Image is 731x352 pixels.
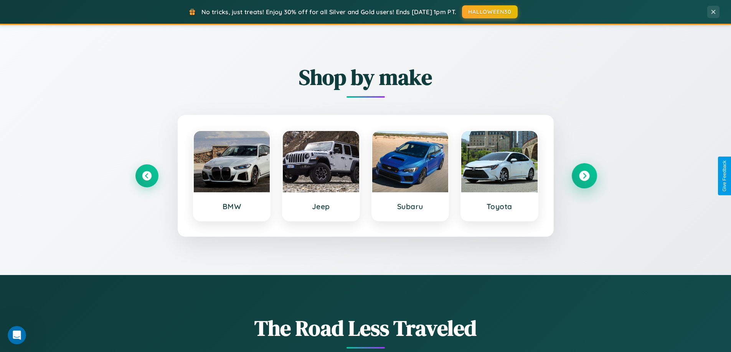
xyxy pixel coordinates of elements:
h2: Shop by make [135,62,596,92]
h3: BMW [201,202,262,211]
h3: Jeep [290,202,351,211]
h3: Subaru [380,202,441,211]
h3: Toyota [469,202,530,211]
h1: The Road Less Traveled [135,313,596,343]
span: No tricks, just treats! Enjoy 30% off for all Silver and Gold users! Ends [DATE] 1pm PT. [201,8,456,16]
button: HALLOWEEN30 [462,5,518,18]
div: Give Feedback [722,160,727,192]
iframe: Intercom live chat [8,326,26,344]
